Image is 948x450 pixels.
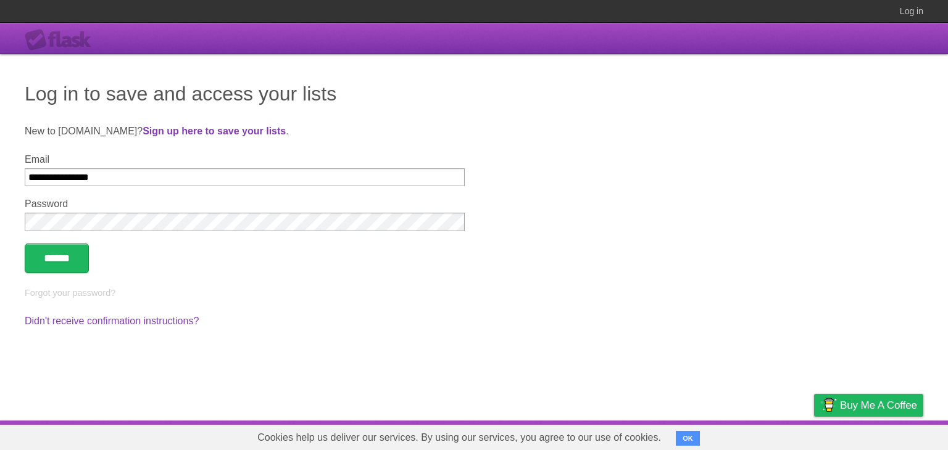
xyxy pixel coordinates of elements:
a: Didn't receive confirmation instructions? [25,316,199,326]
a: Forgot your password? [25,288,115,298]
a: Buy me a coffee [814,394,923,417]
a: Sign up here to save your lists [143,126,286,136]
h1: Log in to save and access your lists [25,79,923,108]
div: Flask [25,29,99,51]
a: Terms [756,423,783,447]
a: About [650,423,676,447]
a: Developers [691,423,741,447]
a: Privacy [798,423,830,447]
p: New to [DOMAIN_NAME]? . [25,124,923,139]
label: Email [25,154,465,165]
span: Buy me a coffee [840,395,917,416]
button: OK [676,431,700,446]
a: Suggest a feature [846,423,923,447]
span: Cookies help us deliver our services. By using our services, you agree to our use of cookies. [245,425,673,450]
label: Password [25,198,465,210]
img: Buy me a coffee [820,395,837,415]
